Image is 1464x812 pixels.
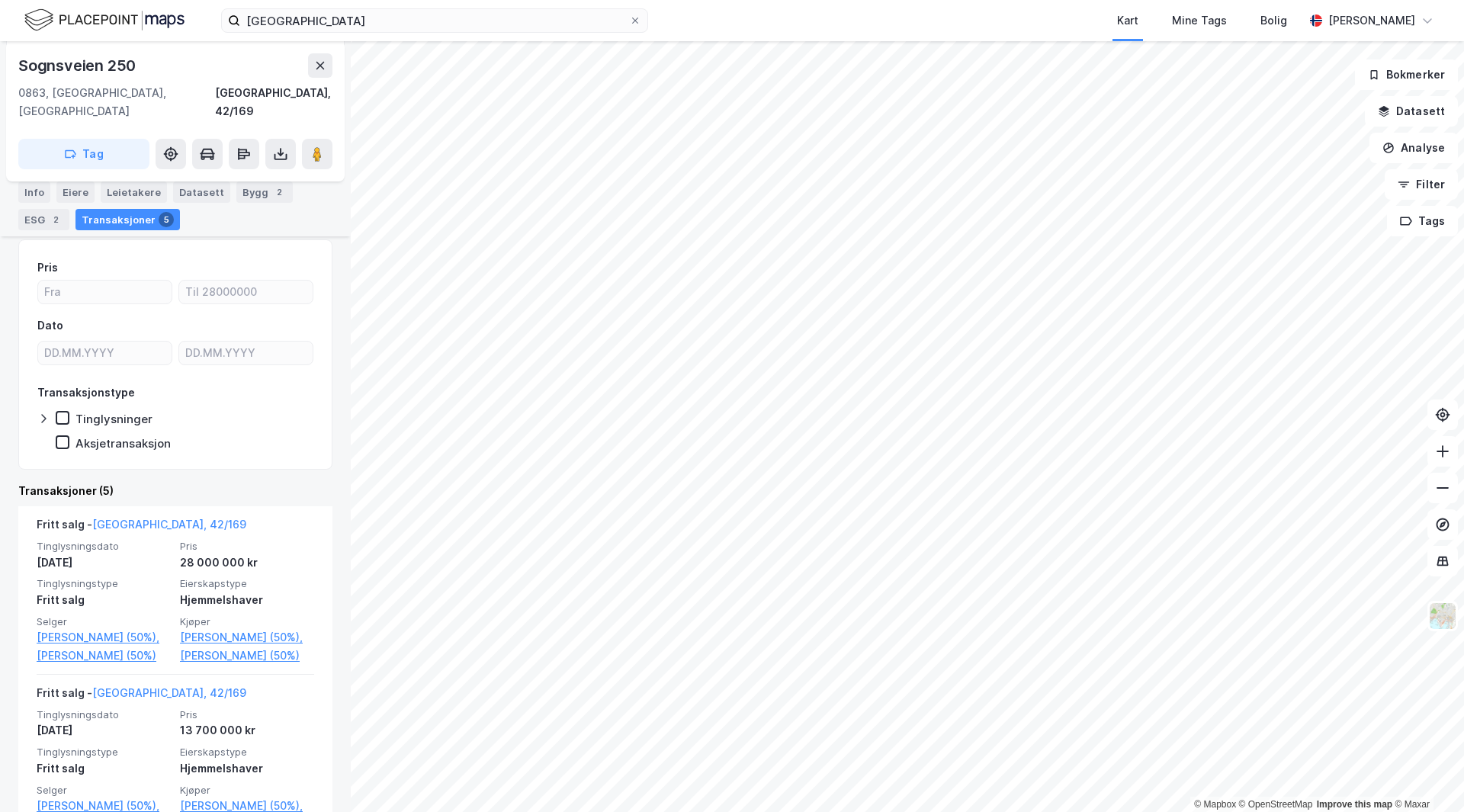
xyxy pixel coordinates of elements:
[159,212,174,227] div: 5
[56,181,95,203] div: Eiere
[180,746,314,759] span: Eierskapstype
[180,591,314,609] div: Hjemmelshaver
[38,342,172,364] input: DD.MM.YYYY
[37,540,171,553] span: Tinglysningsdato
[180,615,314,628] span: Kjøper
[37,554,171,572] div: [DATE]
[1428,602,1457,631] img: Z
[1387,206,1458,236] button: Tags
[1365,96,1458,127] button: Datasett
[1117,11,1138,30] div: Kart
[179,342,313,364] input: DD.MM.YYYY
[180,721,314,740] div: 13 700 000 kr
[37,647,171,665] a: [PERSON_NAME] (50%)
[1388,739,1464,812] iframe: Chat Widget
[1388,739,1464,812] div: Kontrollprogram for chat
[1369,133,1458,163] button: Analyse
[18,139,149,169] button: Tag
[215,84,332,120] div: [GEOGRAPHIC_DATA], 42/169
[1317,799,1392,810] a: Improve this map
[18,84,215,120] div: 0863, [GEOGRAPHIC_DATA], [GEOGRAPHIC_DATA]
[37,784,171,797] span: Selger
[18,482,332,500] div: Transaksjoner (5)
[38,281,172,303] input: Fra
[101,181,167,203] div: Leietakere
[1194,799,1236,810] a: Mapbox
[37,628,171,647] a: [PERSON_NAME] (50%),
[92,518,246,531] a: [GEOGRAPHIC_DATA], 42/169
[37,316,63,335] div: Dato
[236,181,293,203] div: Bygg
[37,515,246,540] div: Fritt salg -
[92,686,246,699] a: [GEOGRAPHIC_DATA], 42/169
[37,384,135,402] div: Transaksjonstype
[180,784,314,797] span: Kjøper
[1239,799,1313,810] a: OpenStreetMap
[240,9,629,32] input: Søk på adresse, matrikkel, gårdeiere, leietakere eller personer
[180,628,314,647] a: [PERSON_NAME] (50%),
[179,281,313,303] input: Til 28000000
[75,412,152,426] div: Tinglysninger
[1385,169,1458,200] button: Filter
[37,684,246,708] div: Fritt salg -
[37,615,171,628] span: Selger
[173,181,230,203] div: Datasett
[1172,11,1227,30] div: Mine Tags
[180,759,314,778] div: Hjemmelshaver
[37,591,171,609] div: Fritt salg
[37,577,171,590] span: Tinglysningstype
[180,540,314,553] span: Pris
[37,708,171,721] span: Tinglysningsdato
[1355,59,1458,90] button: Bokmerker
[24,7,185,34] img: logo.f888ab2527a4732fd821a326f86c7f29.svg
[37,759,171,778] div: Fritt salg
[180,554,314,572] div: 28 000 000 kr
[18,209,69,230] div: ESG
[37,721,171,740] div: [DATE]
[75,436,171,451] div: Aksjetransaksjon
[18,181,50,203] div: Info
[37,746,171,759] span: Tinglysningstype
[48,212,63,227] div: 2
[180,708,314,721] span: Pris
[1328,11,1415,30] div: [PERSON_NAME]
[271,185,287,200] div: 2
[37,258,58,277] div: Pris
[18,53,139,78] div: Sognsveien 250
[1260,11,1287,30] div: Bolig
[180,647,314,665] a: [PERSON_NAME] (50%)
[180,577,314,590] span: Eierskapstype
[75,209,180,230] div: Transaksjoner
